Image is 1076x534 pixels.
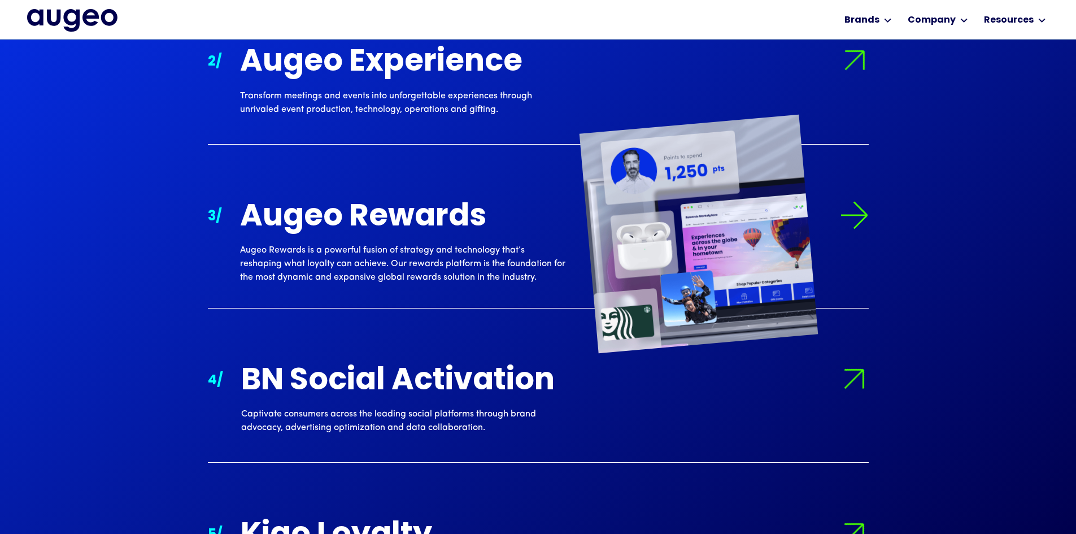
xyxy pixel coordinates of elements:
div: Captivate consumers across the leading social platforms through brand advocacy, advertising optim... [241,407,567,435]
div: Augeo Rewards is a powerful fusion of strategy and technology that’s reshaping what loyalty can a... [240,244,565,284]
img: Arrow symbol in bright green pointing right to indicate an active link. [840,201,868,229]
div: Company [908,14,956,27]
div: 4 [208,371,217,391]
a: 3/Arrow symbol in bright green pointing right to indicate an active link.Augeo RewardsAugeo Rewar... [208,173,869,309]
div: Augeo Rewards [240,201,565,235]
img: Arrow symbol in bright green pointing right to indicate an active link. [834,359,874,399]
div: Transform meetings and events into unforgettable experiences through unrivaled event production, ... [240,89,565,116]
div: / [217,371,223,391]
div: Augeo Experience [240,46,565,80]
div: BN Social Activation [241,365,567,398]
div: Brands [844,14,879,27]
a: 4/Arrow symbol in bright green pointing right to indicate an active link.BN Social ActivationCapt... [208,337,869,463]
div: 2 [208,52,216,72]
img: Arrow symbol in bright green pointing right to indicate an active link. [834,41,874,81]
a: 2/Arrow symbol in bright green pointing right to indicate an active link.Augeo ExperienceTransfor... [208,18,869,144]
div: / [216,52,222,72]
div: Resources [984,14,1034,27]
div: / [216,207,222,227]
div: 3 [208,207,216,227]
a: home [27,9,117,33]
